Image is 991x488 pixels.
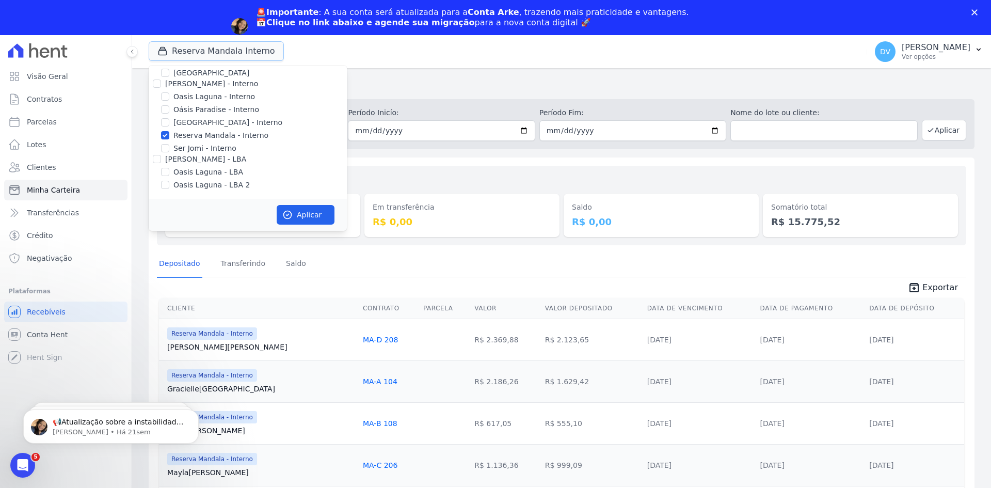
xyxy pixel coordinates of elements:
[359,298,419,319] th: Contrato
[760,461,785,469] a: [DATE]
[880,48,890,55] span: DV
[869,461,893,469] a: [DATE]
[470,402,541,444] td: R$ 617,05
[900,281,966,296] a: unarchive Exportar
[867,37,991,66] button: DV [PERSON_NAME] Ver opções
[27,329,68,340] span: Conta Hent
[284,251,308,278] a: Saldo
[756,298,866,319] th: Data de Pagamento
[647,336,672,344] a: [DATE]
[231,18,248,35] img: Profile image for Adriane
[173,143,236,154] label: Ser Jomi - Interno
[869,336,893,344] a: [DATE]
[470,360,541,402] td: R$ 2.186,26
[27,162,56,172] span: Clientes
[572,202,750,213] dt: Saldo
[363,461,397,469] a: MA-C 206
[256,7,689,28] div: : A sua conta será atualizada para a , trazendo mais praticidade e vantagens. 📅 para a nova conta...
[4,202,127,223] a: Transferências
[730,107,917,118] label: Nome do lote ou cliente:
[869,377,893,386] a: [DATE]
[419,298,470,319] th: Parcela
[760,336,785,344] a: [DATE]
[167,327,257,340] span: Reserva Mandala - Interno
[760,377,785,386] a: [DATE]
[27,185,80,195] span: Minha Carteira
[27,230,53,241] span: Crédito
[373,202,551,213] dt: Em transferência
[167,426,355,436] a: Aliny[PERSON_NAME]
[643,298,756,319] th: Data de Vencimento
[27,117,57,127] span: Parcelas
[4,157,127,178] a: Clientes
[363,336,398,344] a: MA-D 208
[31,453,40,461] span: 5
[363,377,397,386] a: MA-A 104
[771,202,950,213] dt: Somatório total
[922,281,958,294] span: Exportar
[173,91,255,102] label: Oasis Laguna - Interno
[4,89,127,109] a: Contratos
[8,388,214,460] iframe: Intercom notifications mensagem
[760,419,785,428] a: [DATE]
[149,76,974,95] h2: Minha Carteira
[27,94,62,104] span: Contratos
[27,208,79,218] span: Transferências
[167,369,257,382] span: Reserva Mandala - Interno
[27,139,46,150] span: Lotes
[173,180,250,191] label: Oasis Laguna - LBA 2
[902,42,970,53] p: [PERSON_NAME]
[4,324,127,345] a: Conta Hent
[470,319,541,360] td: R$ 2.369,88
[971,9,982,15] div: Fechar
[470,444,541,486] td: R$ 1.136,36
[173,117,282,128] label: [GEOGRAPHIC_DATA] - Interno
[167,342,355,352] a: [PERSON_NAME][PERSON_NAME]
[167,467,355,478] a: Mayla[PERSON_NAME]
[572,215,750,229] dd: R$ 0,00
[4,134,127,155] a: Lotes
[647,377,672,386] a: [DATE]
[149,41,284,61] button: Reserva Mandala Interno
[256,7,318,17] b: 🚨Importante
[541,360,643,402] td: R$ 1.629,42
[173,167,243,178] label: Oasis Laguna - LBA
[173,104,259,115] label: Oásis Paradise - Interno
[908,281,920,294] i: unarchive
[771,215,950,229] dd: R$ 15.775,52
[541,444,643,486] td: R$ 999,09
[27,71,68,82] span: Visão Geral
[541,319,643,360] td: R$ 2.123,65
[10,453,35,478] iframe: Intercom live chat
[266,18,475,27] b: Clique no link abaixo e agende sua migração
[219,251,268,278] a: Transferindo
[539,107,726,118] label: Período Fim:
[159,298,359,319] th: Cliente
[902,53,970,61] p: Ver opções
[4,302,127,322] a: Recebíveis
[165,80,258,88] label: [PERSON_NAME] - Interno
[4,66,127,87] a: Visão Geral
[27,307,66,317] span: Recebíveis
[256,34,341,45] a: Agendar migração
[363,419,397,428] a: MA-B 108
[373,215,551,229] dd: R$ 0,00
[468,7,519,17] b: Conta Arke
[865,298,964,319] th: Data de Depósito
[4,248,127,269] a: Negativação
[165,155,246,163] label: [PERSON_NAME] - LBA
[173,130,268,141] label: Reserva Mandala - Interno
[647,419,672,428] a: [DATE]
[869,419,893,428] a: [DATE]
[277,205,334,225] button: Aplicar
[647,461,672,469] a: [DATE]
[4,225,127,246] a: Crédito
[922,120,966,140] button: Aplicar
[27,253,72,263] span: Negativação
[541,298,643,319] th: Valor Depositado
[8,285,123,297] div: Plataformas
